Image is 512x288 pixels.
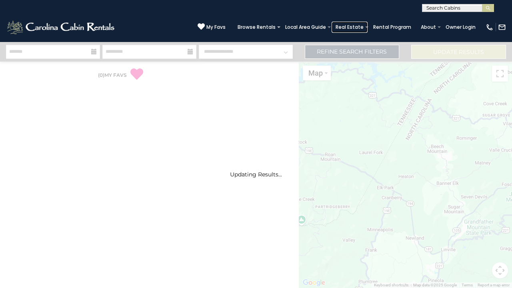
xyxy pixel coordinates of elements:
[442,22,480,33] a: Owner Login
[486,23,494,31] img: phone-regular-white.png
[206,24,226,31] span: My Favs
[498,23,506,31] img: mail-regular-white.png
[417,22,440,33] a: About
[6,19,117,35] img: White-1-2.png
[332,22,368,33] a: Real Estate
[198,23,226,31] a: My Favs
[281,22,330,33] a: Local Area Guide
[369,22,415,33] a: Rental Program
[234,22,280,33] a: Browse Rentals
